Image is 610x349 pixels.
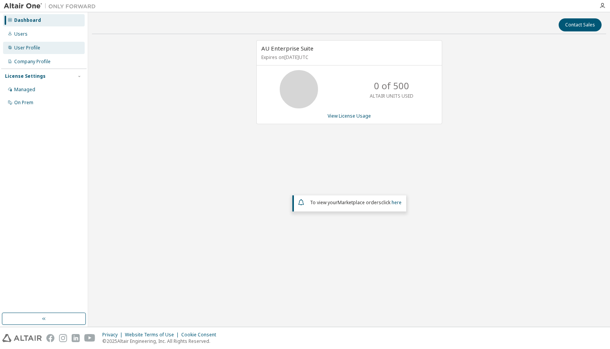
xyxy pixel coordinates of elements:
div: Dashboard [14,17,41,23]
div: Privacy [102,332,125,338]
img: linkedin.svg [72,334,80,342]
div: On Prem [14,100,33,106]
img: instagram.svg [59,334,67,342]
a: here [392,199,402,206]
p: ALTAIR UNITS USED [370,93,413,99]
span: To view your click [310,199,402,206]
p: Expires on [DATE] UTC [261,54,435,61]
img: youtube.svg [84,334,95,342]
img: Altair One [4,2,100,10]
div: User Profile [14,45,40,51]
div: License Settings [5,73,46,79]
div: Company Profile [14,59,51,65]
a: View License Usage [328,113,371,119]
img: facebook.svg [46,334,54,342]
div: Users [14,31,28,37]
span: AU Enterprise Suite [261,44,313,52]
img: altair_logo.svg [2,334,42,342]
div: Managed [14,87,35,93]
em: Marketplace orders [338,199,381,206]
p: © 2025 Altair Engineering, Inc. All Rights Reserved. [102,338,221,344]
div: Website Terms of Use [125,332,181,338]
p: 0 of 500 [374,79,409,92]
div: Cookie Consent [181,332,221,338]
button: Contact Sales [559,18,602,31]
